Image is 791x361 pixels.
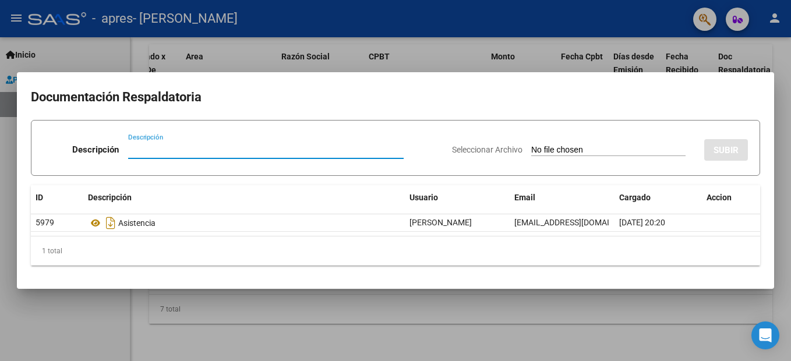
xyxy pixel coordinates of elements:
datatable-header-cell: ID [31,185,83,210]
span: Cargado [619,193,651,202]
span: Descripción [88,193,132,202]
span: Accion [707,193,732,202]
button: SUBIR [704,139,748,161]
datatable-header-cell: Usuario [405,185,510,210]
span: Email [514,193,535,202]
div: 1 total [31,236,760,266]
div: Open Intercom Messenger [751,321,779,349]
span: Seleccionar Archivo [452,145,522,154]
i: Descargar documento [103,214,118,232]
datatable-header-cell: Email [510,185,615,210]
datatable-header-cell: Descripción [83,185,405,210]
span: [PERSON_NAME] [409,218,472,227]
p: Descripción [72,143,119,157]
h2: Documentación Respaldatoria [31,86,760,108]
datatable-header-cell: Cargado [615,185,702,210]
span: [DATE] 20:20 [619,218,665,227]
datatable-header-cell: Accion [702,185,760,210]
span: ID [36,193,43,202]
span: Usuario [409,193,438,202]
span: [EMAIL_ADDRESS][DOMAIN_NAME] [514,218,644,227]
div: Asistencia [88,214,400,232]
span: SUBIR [714,145,739,155]
span: 5979 [36,218,54,227]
